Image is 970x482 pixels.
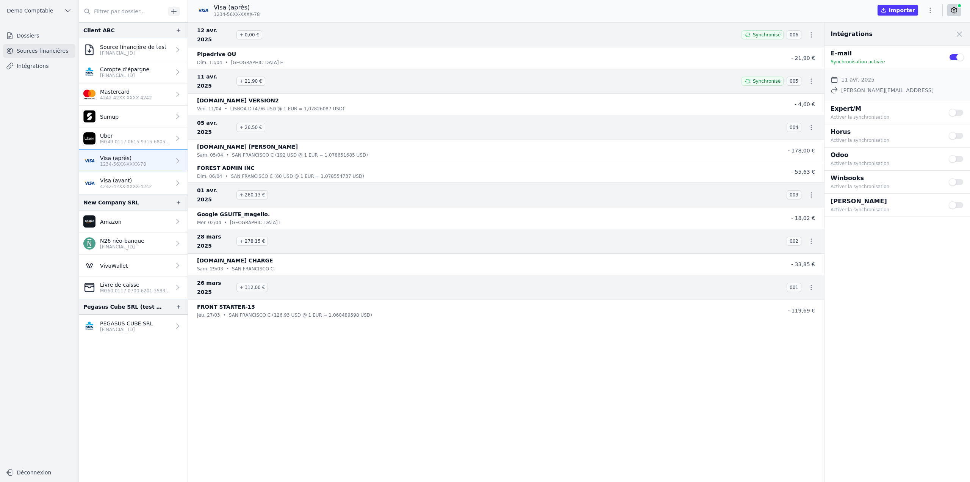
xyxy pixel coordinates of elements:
h2: Intégrations [831,30,873,39]
img: KBC_BRUSSELS_KREDBEBB.png [83,66,95,78]
div: Client ABC [83,26,115,35]
p: Source financière de test [100,43,166,51]
p: SAN FRANCISCO C [232,265,274,273]
p: Activer la synchronisation [831,183,940,190]
p: Pipedrive OU [197,50,236,59]
p: MG60 0117 0700 6201 3583 9407 469 [100,288,171,294]
button: Demo Comptable [3,5,75,17]
p: VivaWallet [100,262,128,270]
span: - 119,69 € [788,308,815,314]
p: ven. 11/04 [197,105,221,113]
a: Visa (avant) 4242-42XX-XXXX-4242 [79,172,188,195]
a: VivaWallet [79,255,188,276]
p: SAN FRANCISCO C (126,93 USD @ 1 EUR = 1,060489598 USD) [229,311,372,319]
img: document-arrow-down.png [83,44,95,56]
img: KBC_BRUSSELS_KREDBEBB.png [83,320,95,332]
button: Déconnexion [3,466,75,479]
p: [DOMAIN_NAME] CHARGE [197,256,273,265]
span: 1234-56XX-XXXX-78 [214,11,260,17]
span: 28 mars 2025 [197,232,233,250]
p: SAN FRANCISCO C (60 USD @ 1 EUR = 1,078554737 USD) [231,173,364,180]
a: Dossiers [3,29,75,42]
span: - 18,02 € [791,215,815,221]
p: SAN FRANCISCO C (192 USD @ 1 EUR = 1,078651685 USD) [232,151,368,159]
input: Filtrer par dossier... [79,5,165,18]
div: • [226,265,229,273]
p: 4242-42XX-XXXX-4242 [100,184,152,190]
p: [FINANCIAL_ID] [100,244,144,250]
p: MG49 0117 0615 9315 6805 8790 889 [100,139,171,145]
dd: [PERSON_NAME][EMAIL_ADDRESS] [841,86,934,95]
div: • [224,219,227,226]
p: dim. 06/04 [197,173,222,180]
p: Compte d'épargne [100,66,149,73]
div: • [225,59,228,66]
p: Visa (avant) [100,177,152,184]
span: + 278,15 € [236,237,268,246]
p: sam. 05/04 [197,151,223,159]
p: LISBOA D (4,96 USD @ 1 EUR = 1,07826087 USD) [230,105,344,113]
button: Importer [878,5,918,16]
span: 004 [787,123,801,132]
img: Amazon.png [83,215,95,228]
img: CleanShot-202025-05-26-20at-2016.10.27-402x.png [83,281,95,294]
p: [FINANCIAL_ID] [100,50,166,56]
a: Sources financières [3,44,75,58]
p: Livre de caisse [100,281,171,289]
span: + 0,00 € [236,30,262,39]
p: FOREST ADMIN INC [197,163,255,173]
a: Livre de caisse MG60 0117 0700 6201 3583 9407 469 [79,276,188,299]
span: 005 [787,77,801,86]
a: Uber MG49 0117 0615 9315 6805 8790 889 [79,127,188,150]
span: 002 [787,237,801,246]
a: Source financière de test [FINANCIAL_ID] [79,38,188,61]
a: PEGASUS CUBE SRL [FINANCIAL_ID] [79,315,188,338]
img: imageedit_2_6530439554.png [83,88,95,100]
p: [PERSON_NAME] [831,197,940,206]
img: apple-touch-icon-1.png [83,110,95,122]
p: Mastercard [100,88,152,96]
a: Mastercard 4242-42XX-XXXX-4242 [79,83,188,106]
p: [DOMAIN_NAME] VERSION2 [197,96,279,105]
p: [DOMAIN_NAME] [PERSON_NAME] [197,142,298,151]
p: [FINANCIAL_ID] [100,72,149,79]
p: Activer la synchronisation [831,137,940,144]
img: visa.png [197,4,209,16]
p: Sumup [100,113,119,121]
div: New Company SRL [83,198,139,207]
dd: 11 avr. 2025 [841,75,875,84]
div: • [223,311,226,319]
img: n26.png [83,237,95,250]
span: Synchronisé [753,32,781,38]
span: Demo Comptable [7,7,53,14]
span: + 21,90 € [236,77,265,86]
p: Google GSUITE_magello. [197,210,270,219]
span: - 4,60 € [795,101,815,107]
a: Compte d'épargne [FINANCIAL_ID] [79,61,188,83]
p: Winbooks [831,174,940,183]
span: - 55,63 € [791,169,815,175]
p: Activer la synchronisation [831,160,940,167]
span: 12 avr. 2025 [197,26,233,44]
a: Amazon [79,210,188,232]
p: Activer la synchronisation [831,113,940,121]
span: 05 avr. 2025 [197,118,233,137]
a: N26 néo-banque [FINANCIAL_ID] [79,232,188,255]
p: Visa (après) [100,154,146,162]
span: Synchronisé [753,78,781,84]
div: Pegasus Cube SRL (test revoked account) [83,302,163,311]
p: Expert/M [831,104,940,113]
p: 1234-56XX-XXXX-78 [100,161,146,167]
span: 006 [787,30,801,39]
p: PEGASUS CUBE SRL [100,320,153,327]
p: Visa (après) [214,3,260,12]
img: de0e97ed977ad313.png [83,132,95,144]
p: [GEOGRAPHIC_DATA] E [231,59,283,66]
p: jeu. 27/03 [197,311,220,319]
div: • [224,105,227,113]
span: 26 mars 2025 [197,278,233,297]
img: Viva-Wallet.webp [83,259,95,272]
div: • [226,151,229,159]
a: Sumup [79,106,188,127]
span: - 178,00 € [788,148,815,154]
